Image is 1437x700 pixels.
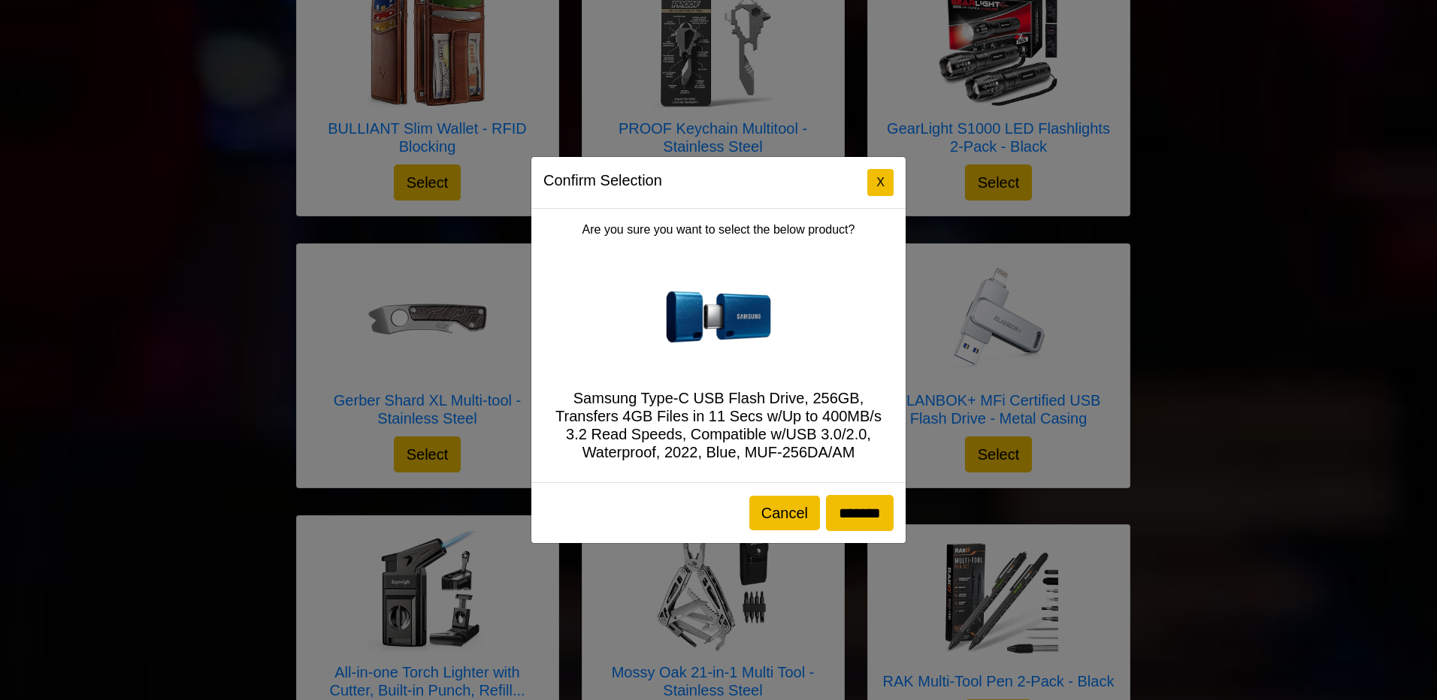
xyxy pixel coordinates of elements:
h5: Samsung Type-C USB Flash Drive, 256GB, Transfers 4GB Files in 11 Secs w/Up to 400MB/s 3.2 Read Sp... [543,389,894,461]
button: Close [867,169,894,196]
img: Samsung Type-C USB Flash Drive, 256GB, Transfers 4GB Files in 11 Secs w/Up to 400MB/s 3.2 Read Sp... [658,277,779,358]
div: Are you sure you want to select the below product? [531,209,906,482]
h5: Confirm Selection [543,169,662,192]
button: Cancel [749,496,820,530]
